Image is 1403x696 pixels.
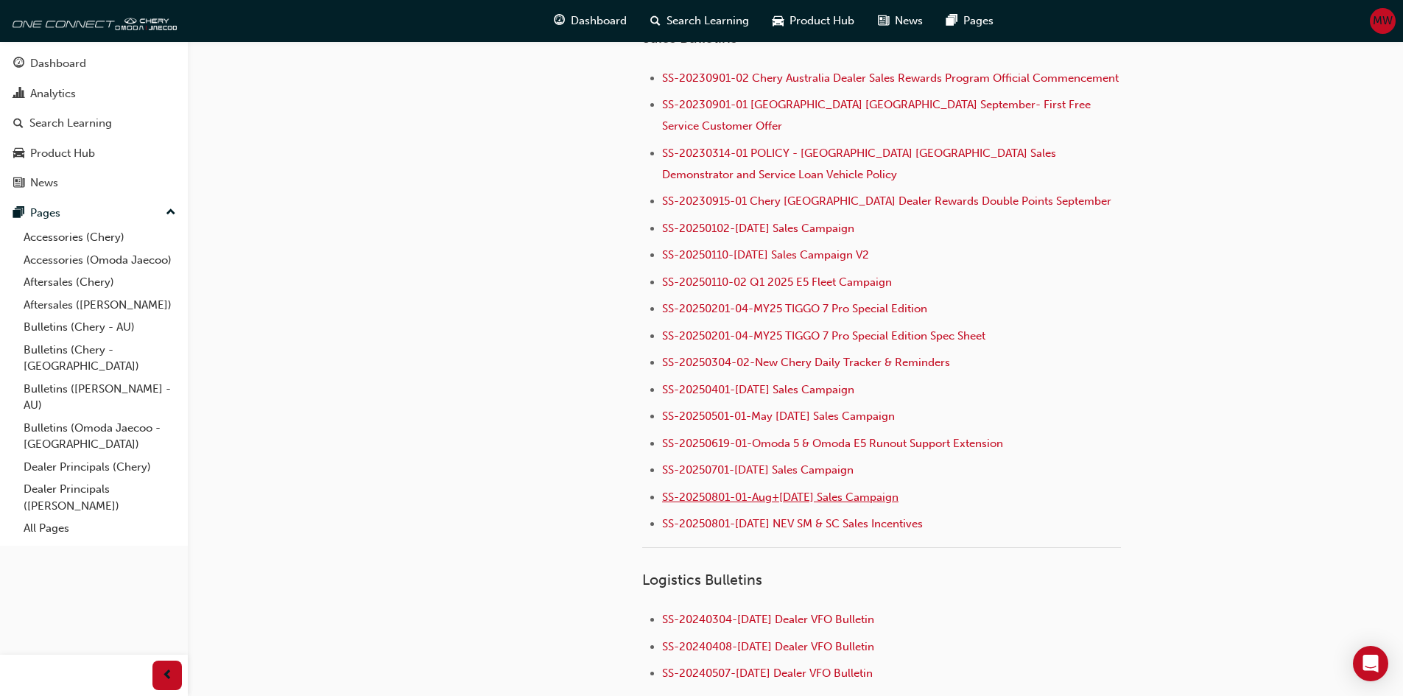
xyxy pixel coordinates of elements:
span: News [895,13,923,29]
span: Product Hub [790,13,854,29]
a: SS-20250110-02 Q1 2025 E5 Fleet Campaign [662,275,892,289]
a: SS-20230915-01 Chery [GEOGRAPHIC_DATA] Dealer Rewards Double Points September [662,194,1111,208]
a: News [6,169,182,197]
span: Logistics Bulletins [642,572,762,588]
a: SS-20250619-01-Omoda 5 & Omoda E5 Runout Support Extension [662,437,1003,450]
span: guage-icon [13,57,24,71]
span: news-icon [13,177,24,190]
a: Aftersales (Chery) [18,271,182,294]
a: SS-20250401-[DATE] Sales Campaign [662,383,854,396]
a: Bulletins (Chery - [GEOGRAPHIC_DATA]) [18,339,182,378]
span: up-icon [166,203,176,222]
span: pages-icon [946,12,957,30]
div: Analytics [30,85,76,102]
a: SS-20240507-[DATE] Dealer VFO Bulletin [662,667,873,680]
a: Bulletins (Chery - AU) [18,316,182,339]
span: chart-icon [13,88,24,101]
a: Accessories (Chery) [18,226,182,249]
span: Dashboard [571,13,627,29]
div: Search Learning [29,115,112,132]
a: Dealer Principals ([PERSON_NAME]) [18,478,182,517]
a: SS-20250501-01-May [DATE] Sales Campaign [662,409,895,423]
a: Bulletins ([PERSON_NAME] - AU) [18,378,182,417]
a: SS-20230901-02 Chery Australia Dealer Sales Rewards Program Official Commencement [662,71,1119,85]
a: Search Learning [6,110,182,137]
a: SS-20250701-[DATE] Sales Campaign [662,463,854,477]
a: SS-20230314-01 POLICY - [GEOGRAPHIC_DATA] [GEOGRAPHIC_DATA] Sales Demonstrator and Service Loan V... [662,147,1059,181]
span: search-icon [13,117,24,130]
span: guage-icon [554,12,565,30]
button: Pages [6,200,182,227]
button: MW [1370,8,1396,34]
div: Open Intercom Messenger [1353,646,1388,681]
a: guage-iconDashboard [542,6,639,36]
a: SS-20250801-[DATE] NEV SM & SC Sales Incentives [662,517,923,530]
a: search-iconSearch Learning [639,6,761,36]
span: pages-icon [13,207,24,220]
div: News [30,175,58,191]
a: SS-20250102-[DATE] Sales Campaign [662,222,854,235]
a: Bulletins (Omoda Jaecoo - [GEOGRAPHIC_DATA]) [18,417,182,456]
span: news-icon [878,12,889,30]
img: oneconnect [7,6,177,35]
a: pages-iconPages [935,6,1005,36]
a: SS-20250304-02-New Chery Daily Tracker & Reminders [662,356,950,369]
span: car-icon [773,12,784,30]
a: SS-20250201-04-MY25 TIGGO 7 Pro Special Edition [662,302,927,315]
a: SS-20250201-04-MY25 TIGGO 7 Pro Special Edition Spec Sheet [662,329,985,342]
a: Accessories (Omoda Jaecoo) [18,249,182,272]
span: Pages [963,13,994,29]
span: MW [1373,13,1393,29]
span: car-icon [13,147,24,161]
a: SS-20240408-[DATE] Dealer VFO Bulletin [662,640,874,653]
a: SS-20250801-01-Aug+[DATE] Sales Campaign [662,491,899,504]
div: Dashboard [30,55,86,72]
a: Dashboard [6,50,182,77]
a: Analytics [6,80,182,108]
a: Product Hub [6,140,182,167]
a: news-iconNews [866,6,935,36]
div: Pages [30,205,60,222]
a: SS-20250110-[DATE] Sales Campaign V2 [662,248,869,261]
a: SS-20230901-01 [GEOGRAPHIC_DATA] [GEOGRAPHIC_DATA] September- First Free Service Customer Offer [662,98,1094,133]
a: Dealer Principals (Chery) [18,456,182,479]
span: prev-icon [162,667,173,685]
span: Search Learning [667,13,749,29]
a: SS-20240304-[DATE] Dealer VFO Bulletin [662,613,874,626]
a: car-iconProduct Hub [761,6,866,36]
button: DashboardAnalyticsSearch LearningProduct HubNews [6,47,182,200]
div: Product Hub [30,145,95,162]
a: Aftersales ([PERSON_NAME]) [18,294,182,317]
span: search-icon [650,12,661,30]
a: All Pages [18,517,182,540]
